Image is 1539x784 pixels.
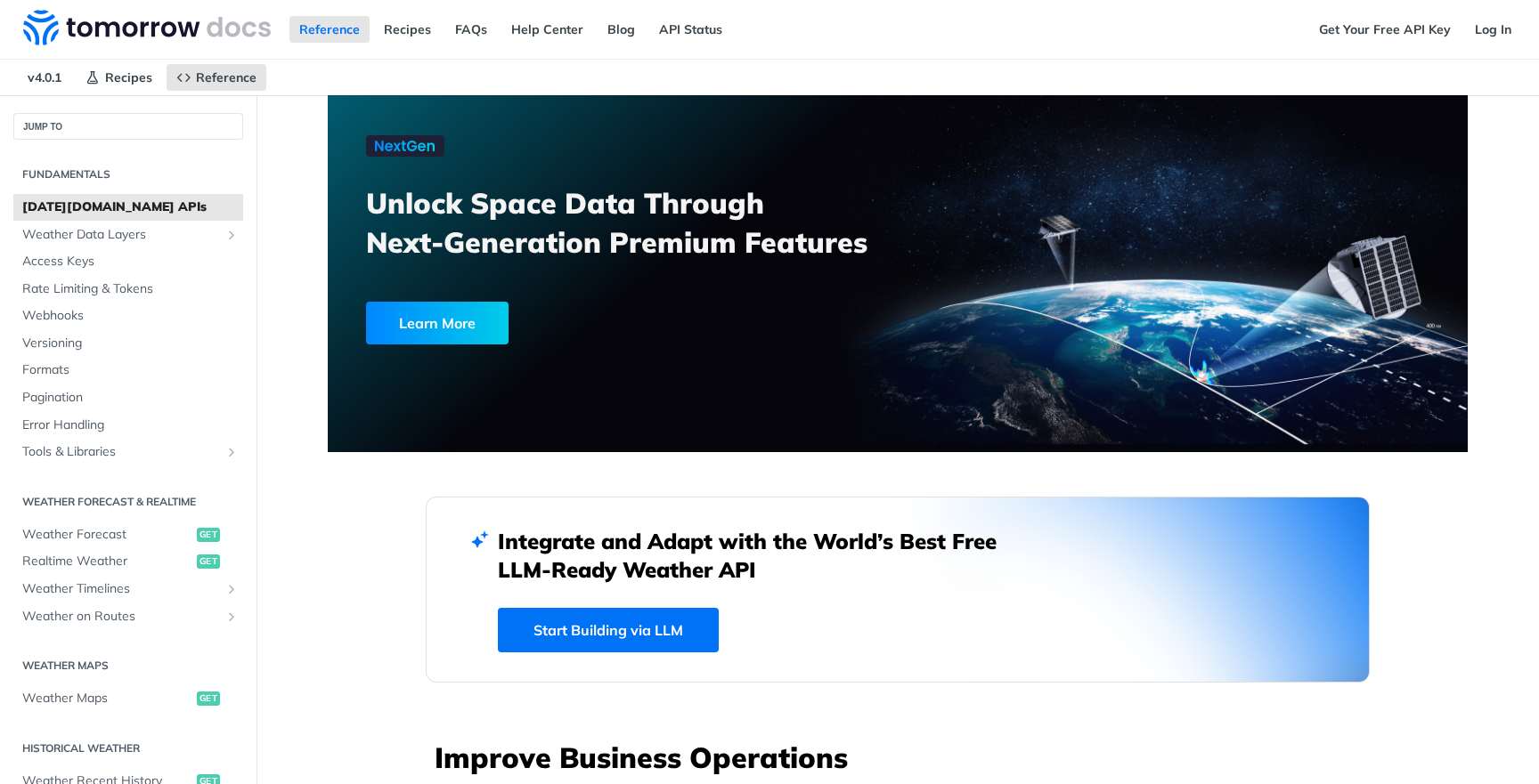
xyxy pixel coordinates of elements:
a: Versioning [13,330,243,357]
a: Pagination [13,384,243,411]
h2: Fundamentals [13,166,243,182]
a: FAQs [445,16,497,43]
a: Reference [167,64,266,91]
a: Start Building via LLM [498,608,719,652]
span: Weather Maps [22,690,192,707]
h3: Improve Business Operations [435,738,1370,777]
h2: Historical Weather [13,740,243,756]
button: JUMP TO [13,113,243,140]
a: Weather Mapsget [13,685,243,712]
a: Recipes [76,64,162,91]
a: API Status [649,16,732,43]
img: Tomorrow.io Weather API Docs [23,10,271,45]
a: Weather TimelinesShow subpages for Weather Timelines [13,576,243,602]
span: [DATE][DOMAIN_NAME] APIs [22,198,239,216]
span: Weather on Routes [22,608,220,626]
h3: Unlock Space Data Through Next-Generation Premium Features [366,183,917,262]
span: Formats [22,361,239,379]
span: Realtime Weather [22,553,192,570]
span: get [197,528,220,542]
span: v4.0.1 [18,64,71,91]
span: Access Keys [22,253,239,271]
a: Get Your Free API Key [1309,16,1461,43]
a: Help Center [501,16,593,43]
a: Webhooks [13,303,243,329]
h2: Integrate and Adapt with the World’s Best Free LLM-Ready Weather API [498,527,1023,584]
a: Tools & LibrariesShow subpages for Tools & Libraries [13,439,243,465]
img: NextGen [366,135,444,157]
a: Error Handling [13,412,243,439]
a: Realtime Weatherget [13,548,243,575]
span: Recipes [105,69,152,85]
span: Rate Limiting & Tokens [22,280,239,298]
span: Versioning [22,335,239,352]
a: Rate Limiting & Tokens [13,276,243,303]
span: Weather Forecast [22,526,192,544]
a: Weather on RoutesShow subpages for Weather on Routes [13,603,243,630]
a: Weather Data LayersShow subpages for Weather Data Layers [13,222,243,248]
span: Pagination [22,389,239,407]
a: Weather Forecastget [13,521,243,548]
button: Show subpages for Tools & Libraries [224,445,239,459]
span: Webhooks [22,307,239,325]
a: Recipes [374,16,441,43]
span: get [197,691,220,706]
h2: Weather Forecast & realtime [13,494,243,510]
a: Reference [289,16,370,43]
a: Log In [1465,16,1521,43]
a: Formats [13,357,243,384]
span: Reference [196,69,256,85]
h2: Weather Maps [13,658,243,674]
a: Blog [598,16,645,43]
a: Learn More [366,302,807,344]
div: Learn More [366,302,509,344]
span: Error Handling [22,416,239,434]
button: Show subpages for Weather on Routes [224,610,239,624]
span: Weather Data Layers [22,226,220,244]
a: [DATE][DOMAIN_NAME] APIs [13,194,243,221]
button: Show subpages for Weather Data Layers [224,228,239,242]
span: Tools & Libraries [22,443,220,461]
span: get [197,554,220,569]
span: Weather Timelines [22,580,220,598]
button: Show subpages for Weather Timelines [224,582,239,596]
a: Access Keys [13,248,243,275]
